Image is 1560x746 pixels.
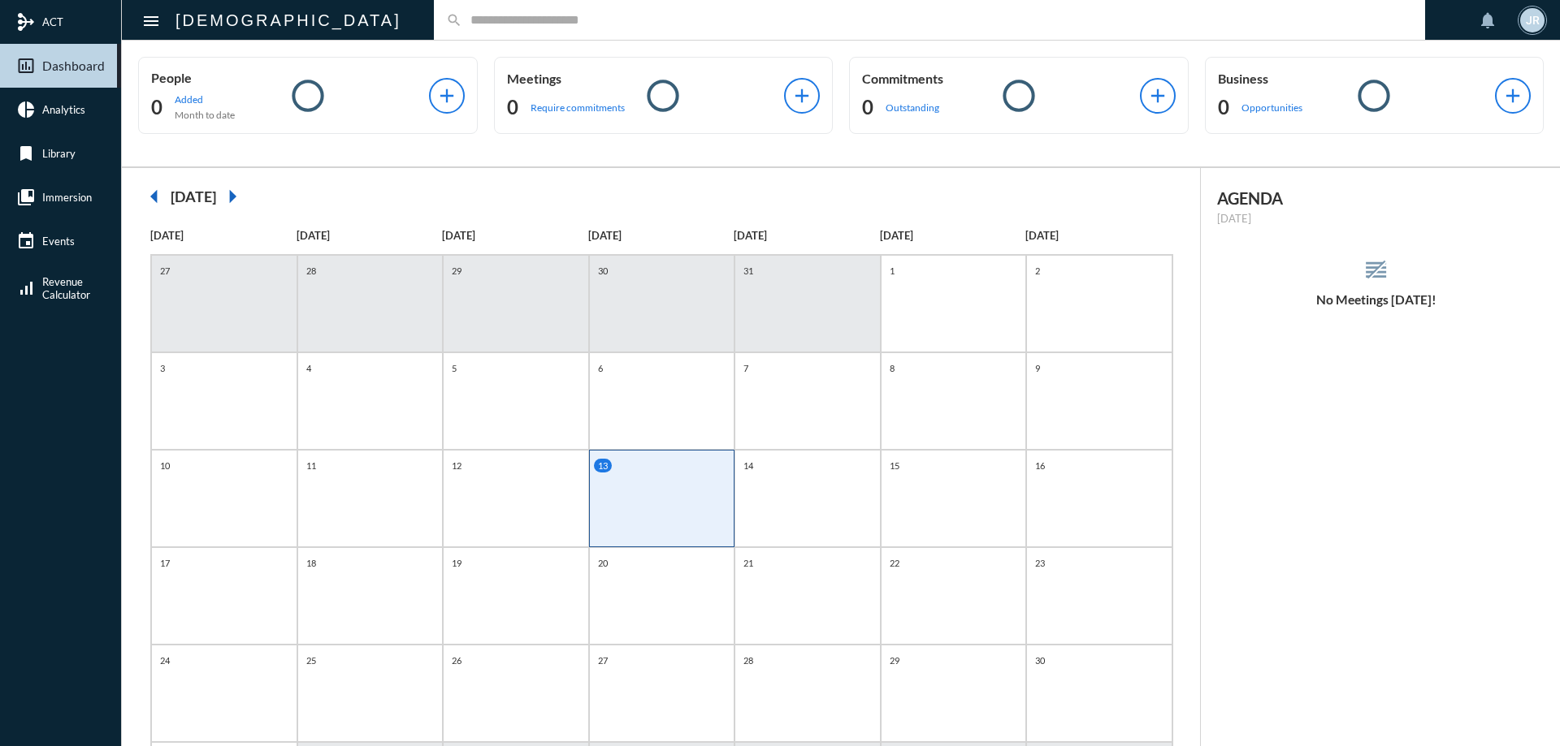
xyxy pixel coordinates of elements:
[739,556,757,570] p: 21
[594,556,612,570] p: 20
[1217,212,1536,225] p: [DATE]
[150,229,297,242] p: [DATE]
[1031,361,1044,375] p: 9
[42,191,92,204] span: Immersion
[1201,292,1553,307] h5: No Meetings [DATE]!
[448,361,461,375] p: 5
[16,188,36,207] mat-icon: collections_bookmark
[739,653,757,667] p: 28
[1031,653,1049,667] p: 30
[302,459,320,472] p: 11
[175,7,401,33] h2: [DEMOGRAPHIC_DATA]
[156,264,174,278] p: 27
[739,264,757,278] p: 31
[302,653,320,667] p: 25
[156,653,174,667] p: 24
[171,188,216,205] h2: [DATE]
[594,653,612,667] p: 27
[886,361,899,375] p: 8
[42,275,90,301] span: Revenue Calculator
[1478,11,1497,30] mat-icon: notifications
[588,229,734,242] p: [DATE]
[886,556,903,570] p: 22
[448,556,466,570] p: 19
[16,12,36,32] mat-icon: mediation
[1031,459,1049,472] p: 16
[16,100,36,119] mat-icon: pie_chart
[1031,556,1049,570] p: 23
[302,264,320,278] p: 28
[1363,257,1389,283] mat-icon: reorder
[880,229,1026,242] p: [DATE]
[42,103,85,116] span: Analytics
[886,653,903,667] p: 29
[42,15,63,28] span: ACT
[216,180,249,213] mat-icon: arrow_right
[886,264,899,278] p: 1
[42,147,76,160] span: Library
[1217,188,1536,208] h2: AGENDA
[156,556,174,570] p: 17
[886,459,903,472] p: 15
[1031,264,1044,278] p: 2
[448,264,466,278] p: 29
[156,459,174,472] p: 10
[739,361,752,375] p: 7
[594,264,612,278] p: 30
[42,235,75,248] span: Events
[141,11,161,31] mat-icon: Side nav toggle icon
[16,278,36,298] mat-icon: signal_cellular_alt
[442,229,588,242] p: [DATE]
[302,556,320,570] p: 18
[16,144,36,163] mat-icon: bookmark
[734,229,880,242] p: [DATE]
[1025,229,1172,242] p: [DATE]
[594,459,612,472] p: 13
[446,12,462,28] mat-icon: search
[138,180,171,213] mat-icon: arrow_left
[739,459,757,472] p: 14
[594,361,607,375] p: 6
[1520,8,1545,32] div: JR
[16,56,36,75] mat-icon: insert_chart_outlined
[16,231,36,251] mat-icon: event
[448,459,466,472] p: 12
[448,653,466,667] p: 26
[42,58,105,73] span: Dashboard
[135,4,167,37] button: Toggle sidenav
[302,361,315,375] p: 4
[156,361,169,375] p: 3
[297,229,443,242] p: [DATE]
